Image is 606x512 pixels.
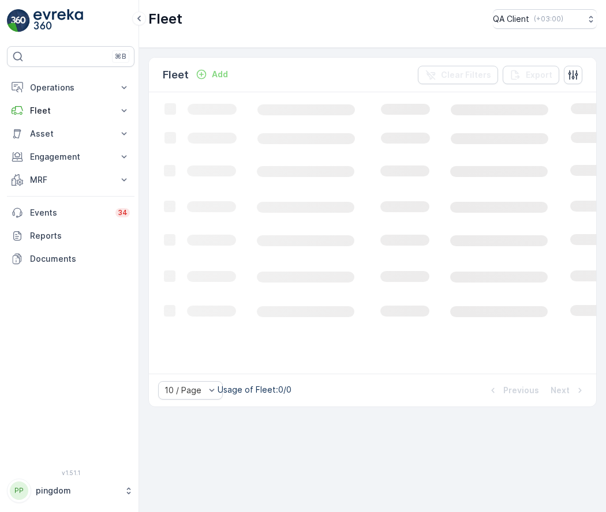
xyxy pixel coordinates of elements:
[7,99,134,122] button: Fleet
[30,253,130,265] p: Documents
[10,481,28,500] div: PP
[493,13,529,25] p: QA Client
[30,207,109,219] p: Events
[163,67,189,83] p: Fleet
[30,82,111,93] p: Operations
[551,385,570,396] p: Next
[7,469,134,476] span: v 1.51.1
[7,145,134,168] button: Engagement
[118,208,128,217] p: 34
[7,247,134,270] a: Documents
[30,128,111,140] p: Asset
[30,174,111,186] p: MRF
[30,105,111,116] p: Fleet
[503,66,559,84] button: Export
[30,151,111,163] p: Engagement
[191,67,233,81] button: Add
[36,485,118,496] p: pingdom
[7,224,134,247] a: Reports
[212,69,228,80] p: Add
[33,9,83,32] img: logo_light-DOdMpM7g.png
[30,230,130,242] p: Reports
[441,69,491,81] p: Clear Filters
[534,14,563,24] p: ( +03:00 )
[503,385,539,396] p: Previous
[549,383,587,397] button: Next
[218,384,291,396] p: Usage of Fleet : 0/0
[418,66,498,84] button: Clear Filters
[526,69,552,81] p: Export
[493,9,597,29] button: QA Client(+03:00)
[115,52,126,61] p: ⌘B
[486,383,540,397] button: Previous
[7,201,134,224] a: Events34
[148,10,182,28] p: Fleet
[7,168,134,191] button: MRF
[7,479,134,503] button: PPpingdom
[7,9,30,32] img: logo
[7,76,134,99] button: Operations
[7,122,134,145] button: Asset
